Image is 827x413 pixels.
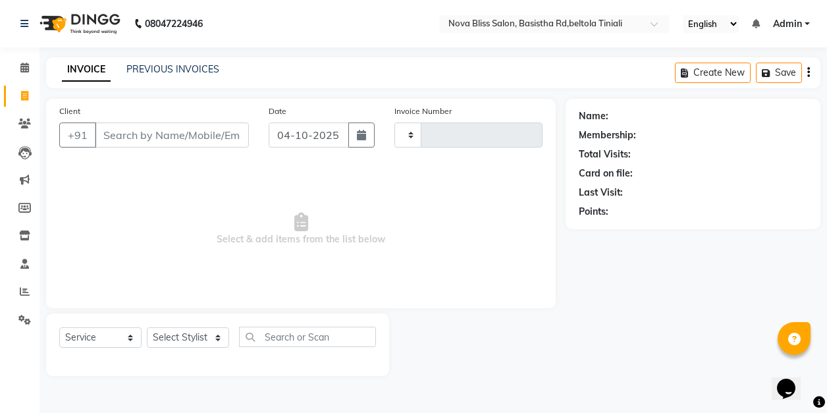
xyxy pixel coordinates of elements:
span: Select & add items from the list below [59,163,543,295]
label: Client [59,105,80,117]
button: +91 [59,123,96,148]
button: Create New [675,63,751,83]
label: Date [269,105,286,117]
div: Last Visit: [579,186,623,200]
iframe: chat widget [772,360,814,400]
label: Invoice Number [394,105,452,117]
a: PREVIOUS INVOICES [126,63,219,75]
img: logo [34,5,124,42]
div: Card on file: [579,167,633,180]
b: 08047224946 [145,5,203,42]
button: Save [756,63,802,83]
span: Admin [773,17,802,31]
a: INVOICE [62,58,111,82]
div: Points: [579,205,608,219]
input: Search by Name/Mobile/Email/Code [95,123,249,148]
input: Search or Scan [239,327,376,347]
div: Total Visits: [579,148,631,161]
div: Membership: [579,128,636,142]
div: Name: [579,109,608,123]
